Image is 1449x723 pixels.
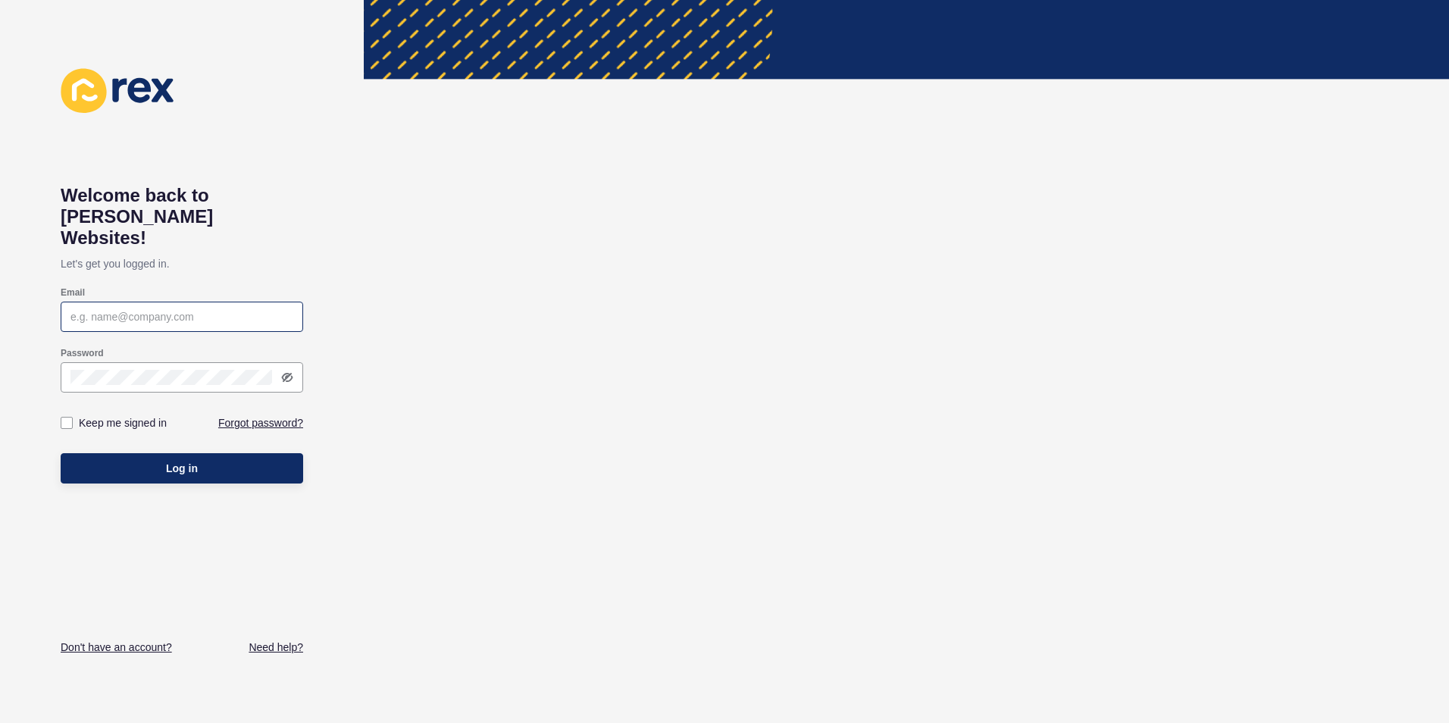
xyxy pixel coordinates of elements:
label: Email [61,286,85,299]
a: Don't have an account? [61,640,172,655]
label: Password [61,347,104,359]
span: Log in [166,461,198,476]
button: Log in [61,453,303,484]
label: Keep me signed in [79,415,167,430]
input: e.g. name@company.com [70,309,293,324]
a: Forgot password? [218,415,303,430]
h1: Welcome back to [PERSON_NAME] Websites! [61,185,303,249]
a: Need help? [249,640,303,655]
p: Let's get you logged in. [61,249,303,279]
